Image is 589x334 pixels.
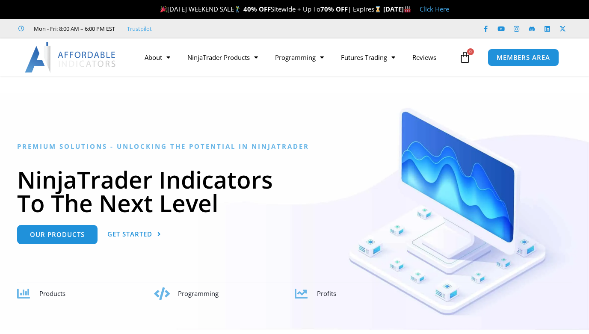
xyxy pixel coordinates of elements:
strong: 40% OFF [243,5,271,13]
img: 🎉 [160,6,167,12]
img: 🏌️‍♂️ [234,6,241,12]
a: Programming [266,47,332,67]
a: Reviews [404,47,445,67]
span: [DATE] WEEKEND SALE Sitewide + Up To | Expires [158,5,383,13]
a: About [136,47,179,67]
a: Get Started [107,225,161,244]
a: NinjaTrader Products [179,47,266,67]
span: Our Products [30,231,85,238]
img: ⌛ [375,6,381,12]
span: Mon - Fri: 8:00 AM – 6:00 PM EST [32,24,115,34]
strong: 70% OFF [320,5,348,13]
a: Trustpilot [127,24,152,34]
a: Our Products [17,225,98,244]
a: Click Here [420,5,449,13]
a: 0 [446,45,484,70]
span: Get Started [107,231,152,237]
a: MEMBERS AREA [488,49,559,66]
nav: Menu [136,47,456,67]
img: LogoAI | Affordable Indicators – NinjaTrader [25,42,117,73]
span: Products [39,289,65,298]
span: MEMBERS AREA [497,54,550,61]
a: Futures Trading [332,47,404,67]
span: Programming [178,289,219,298]
h1: NinjaTrader Indicators To The Next Level [17,168,572,215]
strong: [DATE] [383,5,411,13]
h6: Premium Solutions - Unlocking the Potential in NinjaTrader [17,142,572,151]
span: Profits [317,289,336,298]
img: 🏭 [404,6,411,12]
span: 0 [467,48,474,55]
